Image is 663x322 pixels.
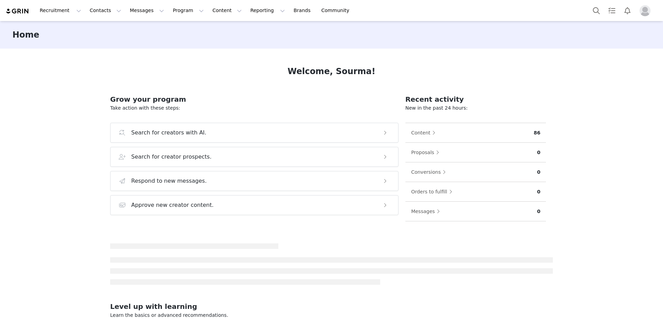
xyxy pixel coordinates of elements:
[110,312,553,319] p: Learn the basics or advanced recommendations.
[537,149,540,156] p: 0
[131,177,207,185] h3: Respond to new messages.
[6,8,30,14] img: grin logo
[640,5,651,16] img: placeholder-profile.jpg
[110,123,398,143] button: Search for creators with AI.
[537,208,540,215] p: 0
[405,94,546,104] h2: Recent activity
[411,127,439,138] button: Content
[411,206,444,217] button: Messages
[110,104,398,112] p: Take action with these steps:
[604,3,619,18] a: Tasks
[635,5,657,16] button: Profile
[289,3,317,18] a: Brands
[620,3,635,18] button: Notifications
[110,147,398,167] button: Search for creator prospects.
[537,169,540,176] p: 0
[589,3,604,18] button: Search
[131,129,206,137] h3: Search for creators with AI.
[317,3,357,18] a: Community
[110,195,398,215] button: Approve new creator content.
[169,3,208,18] button: Program
[534,129,540,137] p: 86
[126,3,168,18] button: Messages
[537,188,540,195] p: 0
[405,104,546,112] p: New in the past 24 hours:
[131,201,214,209] h3: Approve new creator content.
[208,3,246,18] button: Content
[131,153,212,161] h3: Search for creator prospects.
[110,171,398,191] button: Respond to new messages.
[110,94,398,104] h2: Grow your program
[110,301,553,312] h2: Level up with learning
[411,167,450,178] button: Conversions
[12,29,39,41] h3: Home
[36,3,85,18] button: Recruitment
[288,65,375,78] h1: Welcome, Sourma!
[411,186,456,197] button: Orders to fulfill
[86,3,125,18] button: Contacts
[411,147,443,158] button: Proposals
[246,3,289,18] button: Reporting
